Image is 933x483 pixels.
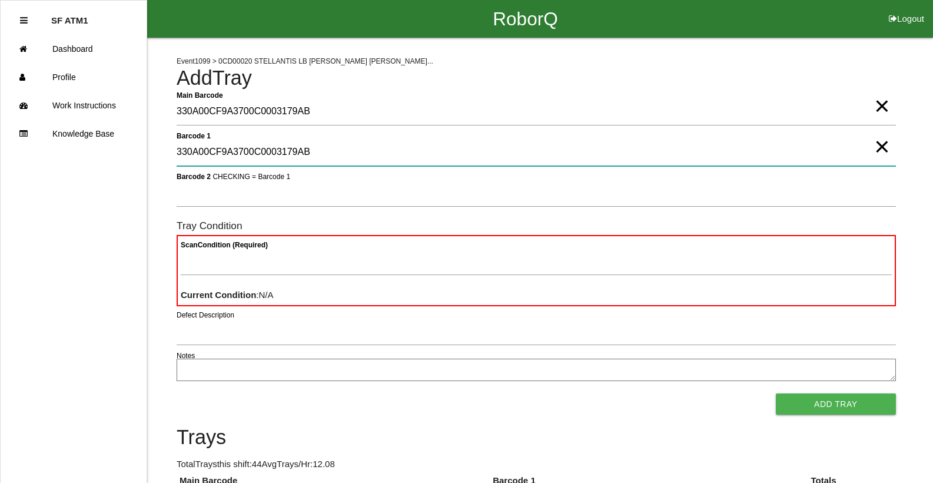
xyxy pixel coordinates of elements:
span: Event 1099 > 0CD00020 STELLANTIS LB [PERSON_NAME] [PERSON_NAME]... [177,57,433,65]
label: Notes [177,350,195,361]
label: Defect Description [177,310,234,320]
span: Clear Input [874,123,889,147]
h4: Trays [177,426,896,449]
b: Barcode 2 [177,172,211,180]
div: Close [20,6,28,35]
p: Total Trays this shift: 44 Avg Trays /Hr: 12.08 [177,458,896,471]
p: SF ATM1 [51,6,88,25]
a: Knowledge Base [1,120,147,148]
input: Required [177,98,896,125]
span: Clear Input [874,82,889,106]
span: : N/A [181,290,274,300]
a: Dashboard [1,35,147,63]
b: Scan Condition (Required) [181,241,268,249]
a: Work Instructions [1,91,147,120]
span: CHECKING = Barcode 1 [213,172,290,180]
b: Main Barcode [177,91,223,99]
button: Add Tray [776,393,896,415]
h4: Add Tray [177,67,896,90]
b: Current Condition [181,290,256,300]
b: Barcode 1 [177,131,211,140]
h6: Tray Condition [177,220,896,231]
a: Profile [1,63,147,91]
